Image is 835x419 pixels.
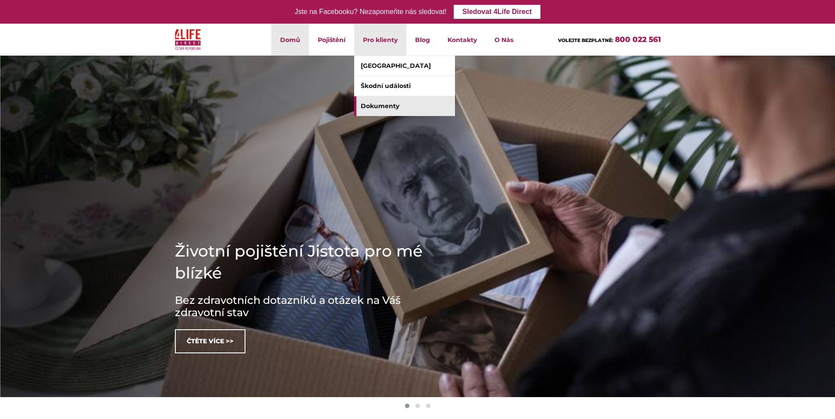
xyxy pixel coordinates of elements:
[175,294,438,319] h3: Bez zdravotních dotazníků a otázek na Váš zdravotní stav
[175,329,245,353] a: Čtěte více >>
[454,5,540,19] a: Sledovat 4Life Direct
[271,24,309,56] a: Domů
[295,6,447,18] div: Jste na Facebooku? Nezapomeňte nás sledovat!
[354,76,455,96] a: Škodní události
[406,24,439,56] a: Blog
[354,56,455,76] a: [GEOGRAPHIC_DATA]
[558,37,613,43] span: VOLEJTE BEZPLATNĚ:
[175,240,438,284] h1: Životní pojištění Jistota pro mé blízké
[354,96,455,116] a: Dokumenty
[439,24,486,56] a: Kontakty
[615,35,661,44] a: 800 022 561
[175,27,201,52] img: 4Life Direct Česká republika logo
